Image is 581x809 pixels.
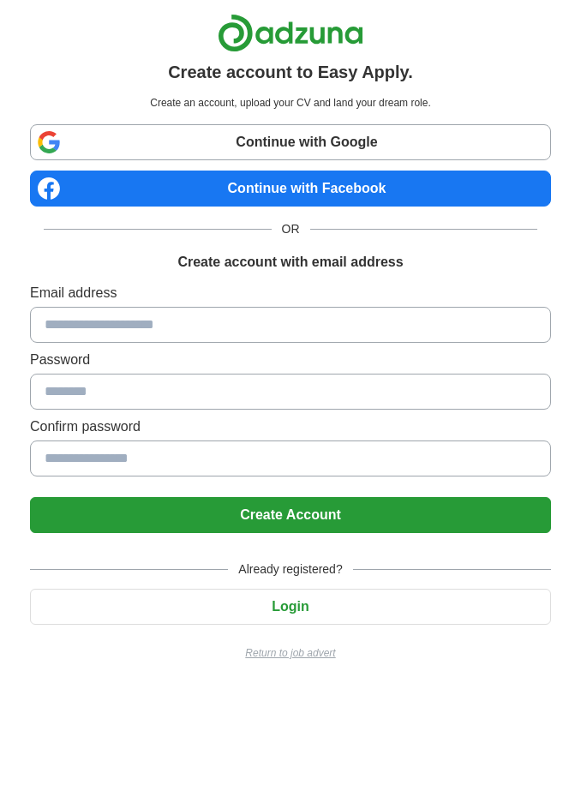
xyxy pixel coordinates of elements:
[218,14,363,52] img: Adzuna logo
[272,220,310,238] span: OR
[177,252,403,273] h1: Create account with email address
[30,171,551,207] a: Continue with Facebook
[30,645,551,661] a: Return to job advert
[30,497,551,533] button: Create Account
[30,599,551,614] a: Login
[30,416,551,437] label: Confirm password
[30,283,551,303] label: Email address
[168,59,413,85] h1: Create account to Easy Apply.
[33,95,548,111] p: Create an account, upload your CV and land your dream role.
[30,589,551,625] button: Login
[30,124,551,160] a: Continue with Google
[228,560,352,578] span: Already registered?
[30,350,551,370] label: Password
